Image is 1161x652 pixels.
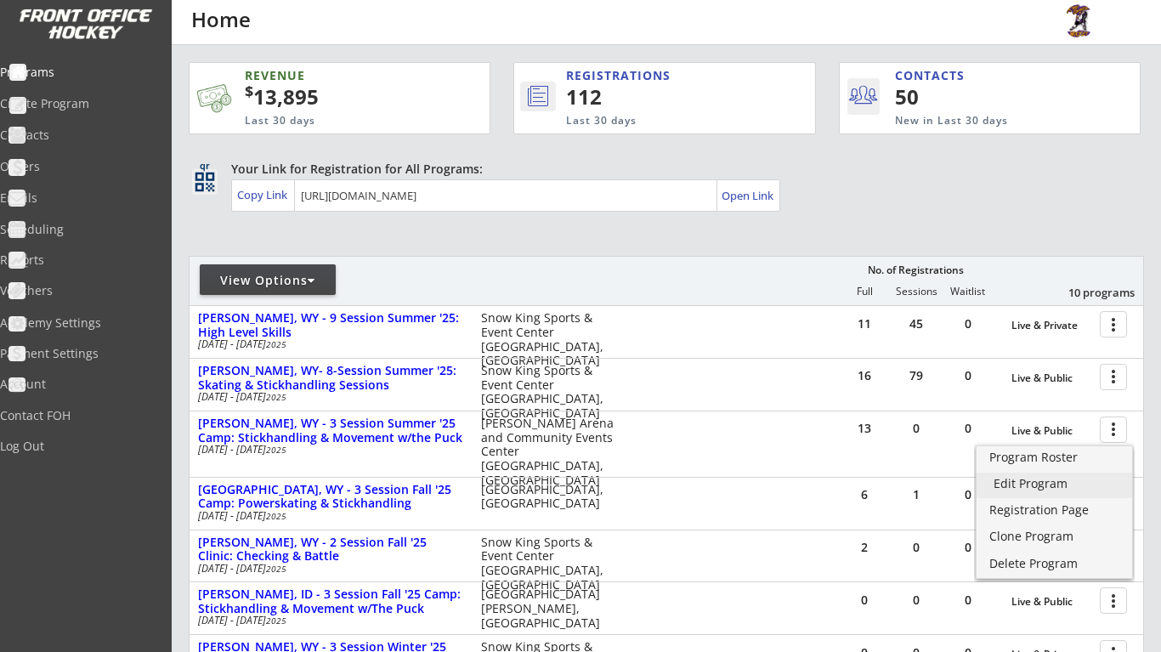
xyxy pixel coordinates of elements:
em: 2025 [266,391,286,403]
div: 112 [566,82,757,111]
em: 2025 [266,444,286,456]
div: Your Link for Registration for All Programs: [231,161,1091,178]
div: Open Link [722,189,775,203]
div: REGISTRATIONS [566,67,740,84]
div: 50 [895,82,1000,111]
div: Snow King Sports & Event Center [GEOGRAPHIC_DATA], [GEOGRAPHIC_DATA] [481,364,614,421]
div: 0 [943,489,994,501]
div: [DATE] - [DATE] [198,445,458,455]
div: 0 [891,541,942,553]
div: 0 [891,422,942,434]
div: New in Last 30 days [895,114,1061,128]
div: [DATE] - [DATE] [198,392,458,402]
div: 0 [943,422,994,434]
div: [PERSON_NAME], WY - 9 Session Summer '25: High Level Skills [198,311,463,340]
div: REVENUE [245,67,414,84]
div: qr [194,161,214,172]
div: Sessions [891,286,942,298]
button: more_vert [1100,364,1127,390]
div: Last 30 days [245,114,414,128]
button: more_vert [1100,587,1127,614]
div: Snow King Sports & Event Center [GEOGRAPHIC_DATA], [GEOGRAPHIC_DATA] [481,536,614,592]
div: 2 [839,541,890,553]
div: Delete Program [989,558,1119,570]
div: 6 [839,489,890,501]
div: Last 30 days [566,114,745,128]
div: 79 [891,370,942,382]
div: [GEOGRAPHIC_DATA] [PERSON_NAME], [GEOGRAPHIC_DATA] [481,587,614,630]
em: 2025 [266,615,286,626]
div: 11 [839,318,890,330]
div: Clone Program [989,530,1119,542]
div: [PERSON_NAME], WY - 3 Session Summer '25 Camp: Stickhandling & Movement w/the Puck [198,417,463,445]
div: Registration Page [989,504,1119,516]
a: Program Roster [977,446,1132,472]
div: 13 [839,422,890,434]
div: Live & Public [1011,425,1091,437]
div: Copy Link [237,187,291,202]
button: more_vert [1100,417,1127,443]
div: [GEOGRAPHIC_DATA], WY - 3 Session Fall '25 Camp: Powerskating & Stickhandling [198,483,463,512]
a: Edit Program [977,473,1132,498]
em: 2025 [266,510,286,522]
div: 0 [839,594,890,606]
div: [DATE] - [DATE] [198,564,458,574]
em: 2025 [266,563,286,575]
div: [DATE] - [DATE] [198,511,458,521]
div: [GEOGRAPHIC_DATA], [GEOGRAPHIC_DATA] [481,483,614,512]
div: [PERSON_NAME], WY- 8-Session Summer '25: Skating & Stickhandling Sessions [198,364,463,393]
div: 45 [891,318,942,330]
div: 10 programs [1046,285,1135,300]
button: qr_code [192,169,218,195]
em: 2025 [266,338,286,350]
a: Open Link [722,184,775,207]
div: [PERSON_NAME], ID - 3 Session Fall '25 Camp: Stickhandling & Movement w/The Puck [198,587,463,616]
div: 0 [943,541,994,553]
div: Program Roster [989,451,1119,463]
a: Registration Page [977,499,1132,524]
div: [DATE] - [DATE] [198,615,458,626]
div: 0 [943,594,994,606]
div: Live & Private [1011,320,1091,332]
div: 16 [839,370,890,382]
div: 0 [943,370,994,382]
div: Live & Public [1011,596,1091,608]
div: No. of Registrations [863,264,968,276]
div: 13,895 [245,82,436,111]
div: CONTACTS [895,67,972,84]
div: [PERSON_NAME] Arena and Community Events Center [GEOGRAPHIC_DATA], [GEOGRAPHIC_DATA] [481,417,614,488]
div: 1 [891,489,942,501]
sup: $ [245,81,253,101]
div: 0 [891,594,942,606]
div: Waitlist [942,286,993,298]
div: Edit Program [994,478,1115,490]
div: 0 [943,318,994,330]
div: Full [839,286,890,298]
div: [DATE] - [DATE] [198,339,458,349]
div: View Options [200,272,336,289]
div: Live & Public [1011,372,1091,384]
div: Snow King Sports & Event Center [GEOGRAPHIC_DATA], [GEOGRAPHIC_DATA] [481,311,614,368]
div: [PERSON_NAME], WY - 2 Session Fall '25 Clinic: Checking & Battle [198,536,463,564]
button: more_vert [1100,311,1127,337]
